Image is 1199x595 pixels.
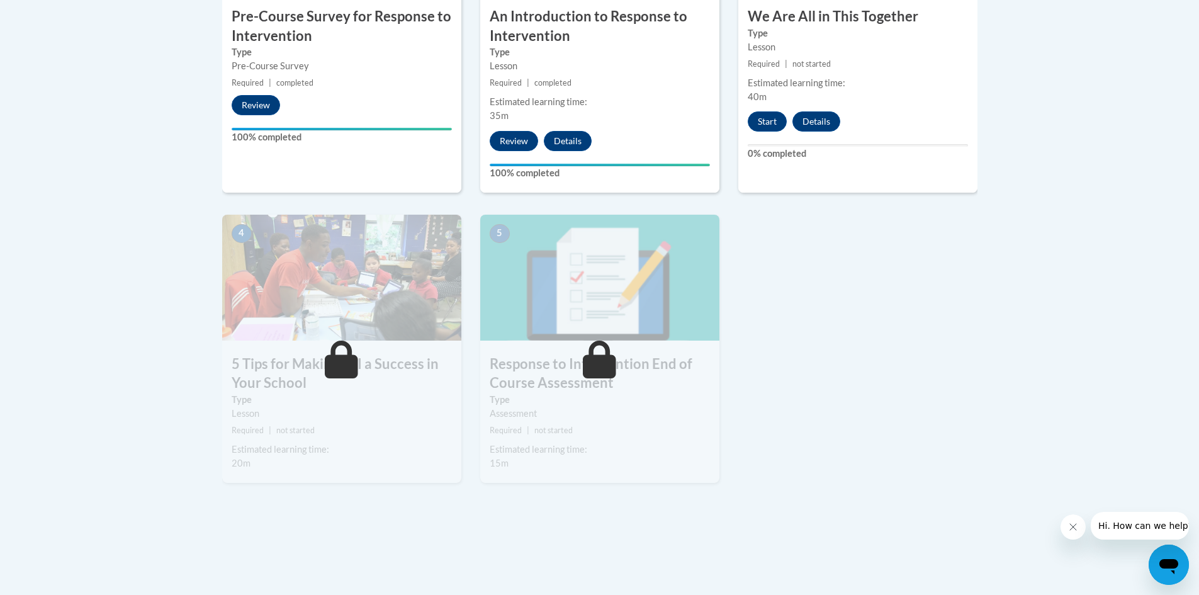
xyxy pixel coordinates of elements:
[232,458,250,468] span: 20m
[1061,514,1086,540] iframe: Close message
[490,166,710,180] label: 100% completed
[232,224,252,243] span: 4
[544,131,592,151] button: Details
[527,426,529,435] span: |
[527,78,529,88] span: |
[232,393,452,407] label: Type
[748,26,968,40] label: Type
[232,407,452,421] div: Lesson
[490,426,522,435] span: Required
[232,78,264,88] span: Required
[490,110,509,121] span: 35m
[490,407,710,421] div: Assessment
[490,131,538,151] button: Review
[222,7,461,46] h3: Pre-Course Survey for Response to Intervention
[232,59,452,73] div: Pre-Course Survey
[748,147,968,161] label: 0% completed
[748,76,968,90] div: Estimated learning time:
[1091,512,1189,540] iframe: Message from company
[480,215,719,341] img: Course Image
[222,354,461,394] h3: 5 Tips for Making RTI a Success in Your School
[490,95,710,109] div: Estimated learning time:
[269,426,271,435] span: |
[490,164,710,166] div: Your progress
[490,443,710,456] div: Estimated learning time:
[276,426,315,435] span: not started
[232,95,280,115] button: Review
[232,426,264,435] span: Required
[792,111,840,132] button: Details
[232,128,452,130] div: Your progress
[748,40,968,54] div: Lesson
[490,45,710,59] label: Type
[480,7,719,46] h3: An Introduction to Response to Intervention
[738,7,977,26] h3: We Are All in This Together
[8,9,102,19] span: Hi. How can we help?
[232,45,452,59] label: Type
[480,354,719,394] h3: Response to Intervention End of Course Assessment
[490,224,510,243] span: 5
[269,78,271,88] span: |
[490,393,710,407] label: Type
[748,59,780,69] span: Required
[232,443,452,456] div: Estimated learning time:
[232,130,452,144] label: 100% completed
[490,458,509,468] span: 15m
[490,78,522,88] span: Required
[276,78,313,88] span: completed
[748,91,767,102] span: 40m
[534,426,573,435] span: not started
[792,59,831,69] span: not started
[222,215,461,341] img: Course Image
[748,111,787,132] button: Start
[1149,545,1189,585] iframe: Button to launch messaging window
[534,78,571,88] span: completed
[490,59,710,73] div: Lesson
[785,59,787,69] span: |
